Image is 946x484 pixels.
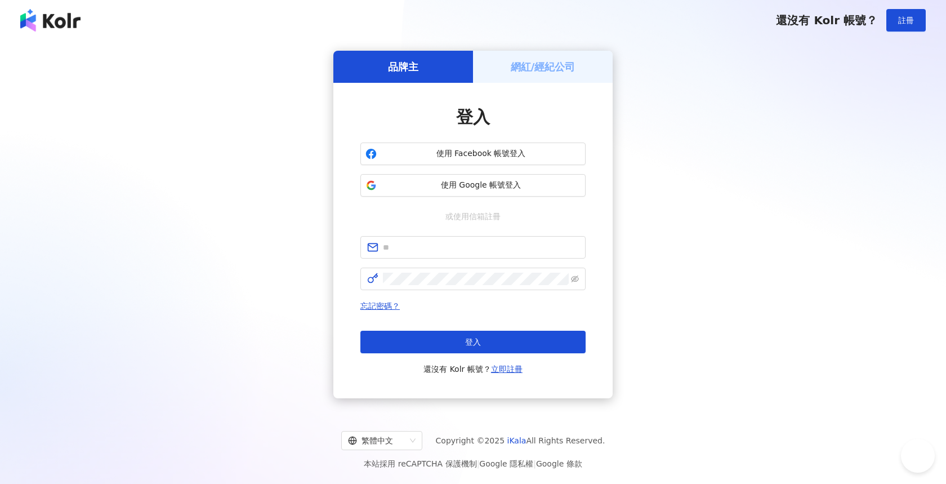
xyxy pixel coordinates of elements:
button: 使用 Google 帳號登入 [360,174,586,197]
a: Google 條款 [536,459,582,468]
span: 還沒有 Kolr 帳號？ [776,14,877,27]
span: 登入 [465,338,481,347]
span: 還沒有 Kolr 帳號？ [423,362,523,376]
span: Copyright © 2025 All Rights Reserved. [436,434,605,447]
a: iKala [507,436,526,445]
span: eye-invisible [571,275,579,283]
span: 使用 Google 帳號登入 [381,180,581,191]
span: 或使用信箱註冊 [438,210,508,223]
img: logo [20,9,81,32]
button: 註冊 [886,9,926,32]
span: 註冊 [898,16,914,25]
span: | [533,459,536,468]
button: 使用 Facebook 帳號登入 [360,143,586,165]
button: 登入 [360,331,586,353]
h5: 網紅/經紀公司 [511,60,575,74]
div: 繁體中文 [348,432,405,450]
span: 登入 [456,107,490,127]
h5: 品牌主 [388,60,418,74]
a: 忘記密碼？ [360,301,400,310]
span: 本站採用 reCAPTCHA 保護機制 [364,457,582,470]
iframe: Help Scout Beacon - Open [901,439,935,473]
span: | [477,459,480,468]
a: Google 隱私權 [479,459,533,468]
span: 使用 Facebook 帳號登入 [381,148,581,159]
a: 立即註冊 [491,365,523,374]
